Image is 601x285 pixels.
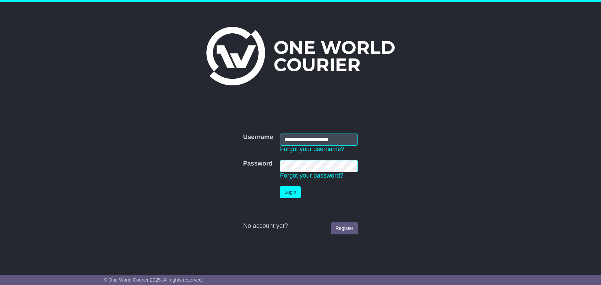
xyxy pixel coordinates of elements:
[331,222,358,234] a: Register
[243,160,272,168] label: Password
[243,222,358,230] div: No account yet?
[280,172,343,179] a: Forgot your password?
[206,27,394,85] img: One World
[280,186,301,198] button: Login
[280,146,344,152] a: Forgot your username?
[243,134,273,141] label: Username
[104,277,203,283] span: © One World Courier 2025. All rights reserved.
